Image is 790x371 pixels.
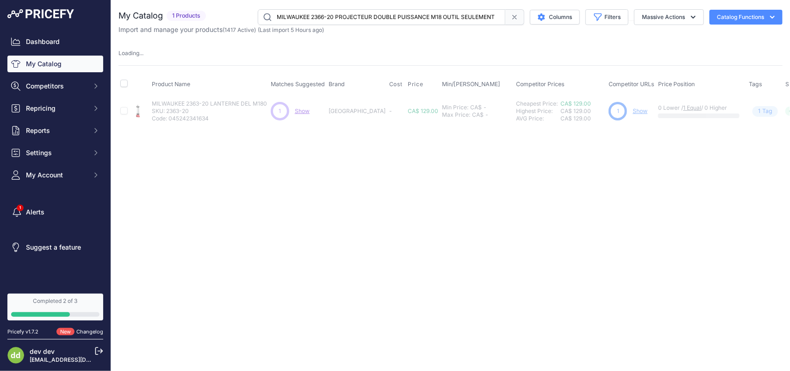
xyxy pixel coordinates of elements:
[258,26,324,33] span: (Last import 5 Hours ago)
[167,11,206,21] span: 1 Products
[26,148,87,157] span: Settings
[279,107,281,115] span: 1
[7,100,103,117] button: Repricing
[516,107,560,115] div: Highest Price:
[634,9,704,25] button: Massive Actions
[530,10,580,25] button: Columns
[484,111,488,119] div: -
[749,81,762,88] span: Tags
[7,294,103,321] a: Completed 2 of 3
[709,10,783,25] button: Catalog Functions
[482,104,486,111] div: -
[26,126,87,135] span: Reports
[560,107,591,114] span: CA$ 129.00
[152,115,267,122] p: Code: 045242341634
[7,122,103,139] button: Reports
[224,26,254,33] a: 1417 Active
[76,328,103,335] a: Changelog
[472,111,484,119] div: CA$
[152,100,267,107] p: MILWAUKEE 2363-20 LANTERNE DEL M180
[516,100,558,107] a: Cheapest Price:
[271,81,325,88] span: Matches Suggested
[408,81,423,88] span: Price
[139,50,143,57] span: ...
[7,328,38,336] div: Pricefy v1.7.2
[7,56,103,72] a: My Catalog
[560,100,591,107] a: CA$ 129.00
[389,107,392,114] span: -
[26,170,87,180] span: My Account
[30,356,126,363] a: [EMAIL_ADDRESS][DOMAIN_NAME]
[223,26,256,33] span: ( )
[295,107,310,114] a: Show
[11,297,100,305] div: Completed 2 of 3
[560,115,605,122] div: CA$ 129.00
[658,104,740,112] p: 0 Lower / / 0 Higher
[389,81,404,88] button: Cost
[753,106,778,117] span: Tag
[7,145,103,161] button: Settings
[470,104,482,111] div: CA$
[7,33,103,50] a: Dashboard
[26,104,87,113] span: Repricing
[26,82,87,91] span: Competitors
[329,81,345,88] span: Brand
[516,81,565,88] span: Competitor Prices
[585,9,628,25] button: Filters
[118,50,143,57] span: Loading
[408,81,425,88] button: Price
[152,107,267,115] p: SKU: 2363-20
[442,111,470,119] div: Max Price:
[118,9,163,22] h2: My Catalog
[56,328,75,336] span: New
[516,115,560,122] div: AVG Price:
[7,167,103,183] button: My Account
[609,81,654,88] span: Competitor URLs
[442,81,500,88] span: Min/[PERSON_NAME]
[30,347,55,355] a: dev dev
[683,104,701,111] a: 1 Equal
[408,107,438,114] span: CA$ 129.00
[152,81,190,88] span: Product Name
[7,33,103,283] nav: Sidebar
[118,25,324,34] p: Import and manage your products
[758,107,760,116] span: 1
[7,78,103,94] button: Competitors
[617,107,619,115] span: 1
[389,81,402,88] span: Cost
[329,107,386,115] p: [GEOGRAPHIC_DATA]
[7,204,103,220] a: Alerts
[258,9,505,25] input: Search
[442,104,468,111] div: Min Price:
[7,239,103,256] a: Suggest a feature
[7,9,74,19] img: Pricefy Logo
[658,81,695,88] span: Price Position
[633,107,647,114] a: Show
